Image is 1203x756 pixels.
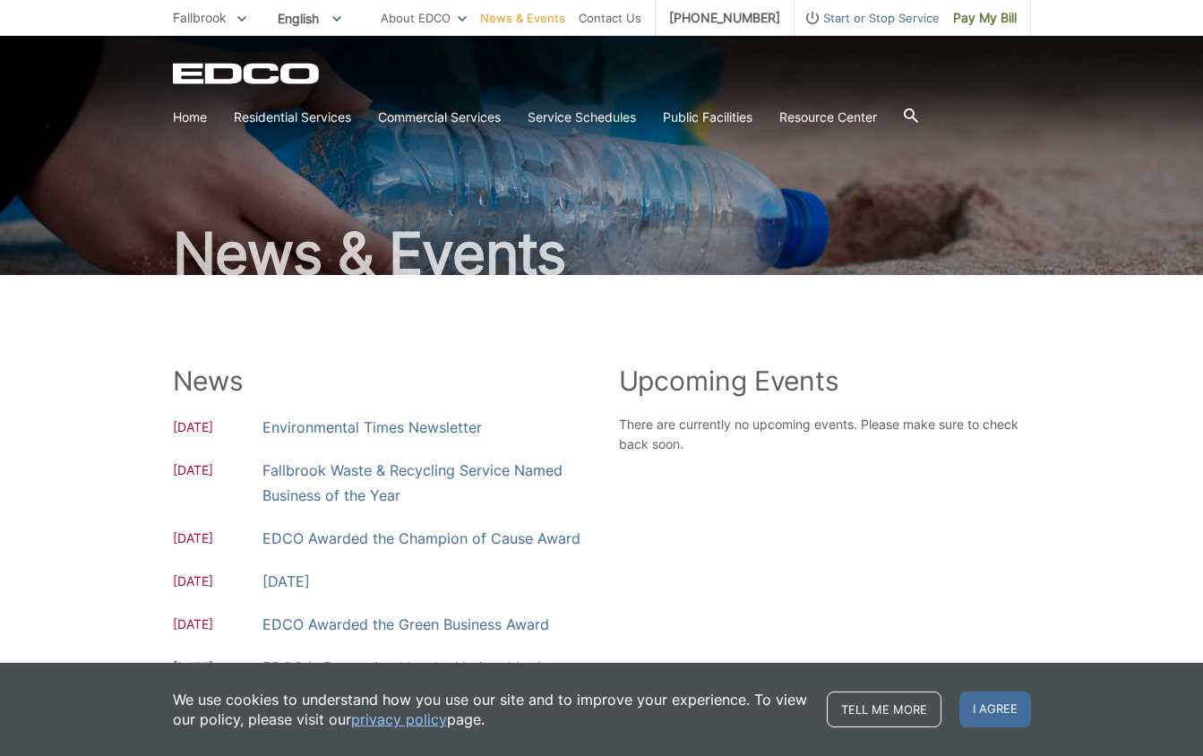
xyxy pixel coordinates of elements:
a: About EDCO [381,8,467,28]
p: We use cookies to understand how you use our site and to improve your experience. To view our pol... [173,690,809,729]
span: [DATE] [173,614,262,637]
span: [DATE] [173,657,262,730]
span: I agree [959,692,1031,727]
h1: News & Events [173,225,1031,282]
a: EDCO Awarded the Green Business Award [262,612,549,637]
span: Pay My Bill [953,8,1017,28]
span: [DATE] [173,571,262,594]
a: Public Facilities [663,107,752,127]
h2: News [173,365,585,397]
a: Fallbrook Waste & Recycling Service Named Business of the Year [262,458,585,508]
a: EDCO Awarded the Champion of Cause Award [262,526,580,551]
a: EDCD logo. Return to the homepage. [173,63,322,84]
a: Environmental Times Newsletter [262,415,482,440]
span: [DATE] [173,528,262,551]
a: privacy policy [351,709,447,729]
p: There are currently no upcoming events. Please make sure to check back soon. [619,415,1031,454]
a: News & Events [480,8,565,28]
a: Home [173,107,207,127]
a: Resource Center [779,107,877,127]
a: Service Schedules [528,107,636,127]
span: [DATE] [173,460,262,508]
a: Tell me more [827,692,941,727]
a: Residential Services [234,107,351,127]
span: English [264,4,355,33]
a: Contact Us [579,8,641,28]
span: [DATE] [173,417,262,440]
a: Commercial Services [378,107,501,127]
a: EDCO is Recognized by the National Latina Business Women Association-[GEOGRAPHIC_DATA] [262,655,585,730]
a: [DATE] [262,569,310,594]
span: Fallbrook [173,10,227,25]
h2: Upcoming Events [619,365,1031,397]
